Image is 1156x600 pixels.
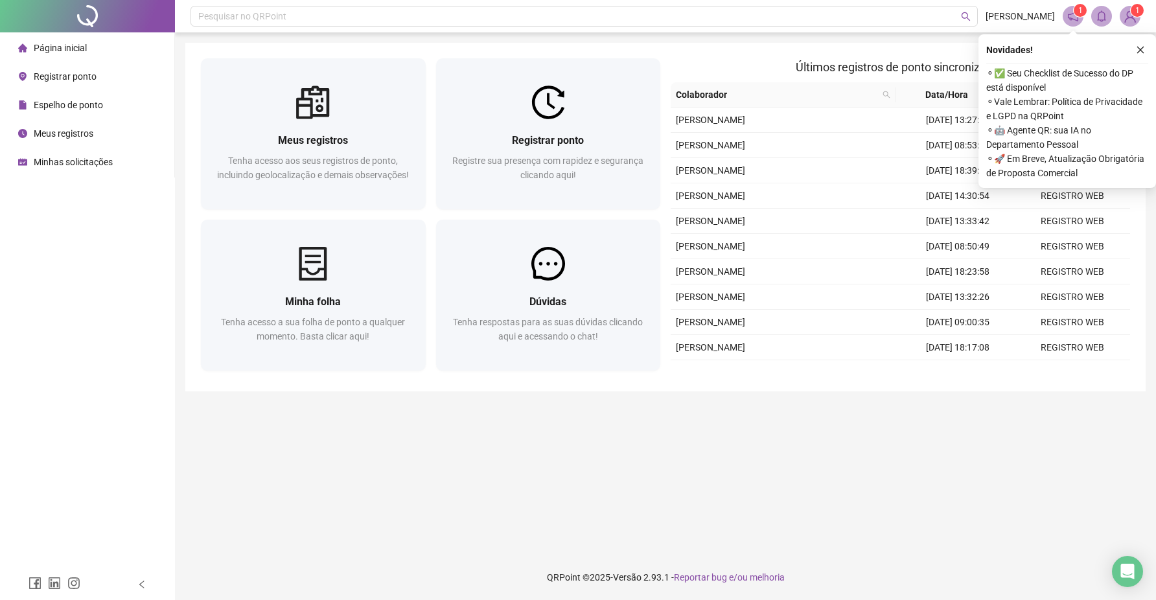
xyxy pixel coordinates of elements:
[901,158,1015,183] td: [DATE] 18:39:44
[986,123,1148,152] span: ⚬ 🤖 Agente QR: sua IA no Departamento Pessoal
[901,209,1015,234] td: [DATE] 13:33:42
[453,317,643,341] span: Tenha respostas para as suas dúvidas clicando aqui e acessando o chat!
[986,43,1033,57] span: Novidades !
[1015,284,1130,310] td: REGISTRO WEB
[217,156,409,180] span: Tenha acesso aos seus registros de ponto, incluindo geolocalização e demais observações!
[436,58,661,209] a: Registrar pontoRegistre sua presença com rapidez e segurança clicando aqui!
[880,85,893,104] span: search
[674,572,785,583] span: Reportar bug e/ou melhoria
[1096,10,1107,22] span: bell
[901,133,1015,158] td: [DATE] 08:53:29
[18,100,27,110] span: file
[1015,310,1130,335] td: REGISTRO WEB
[529,295,566,308] span: Dúvidas
[452,156,643,180] span: Registre sua presença com rapidez e segurança clicando aqui!
[1067,10,1079,22] span: notification
[34,71,97,82] span: Registrar ponto
[1015,335,1130,360] td: REGISTRO WEB
[1015,183,1130,209] td: REGISTRO WEB
[901,259,1015,284] td: [DATE] 18:23:58
[1015,209,1130,234] td: REGISTRO WEB
[676,241,745,251] span: [PERSON_NAME]
[986,66,1148,95] span: ⚬ ✅ Seu Checklist de Sucesso do DP está disponível
[676,115,745,125] span: [PERSON_NAME]
[676,165,745,176] span: [PERSON_NAME]
[901,183,1015,209] td: [DATE] 14:30:54
[986,152,1148,180] span: ⚬ 🚀 Em Breve, Atualização Obrigatória de Proposta Comercial
[34,157,113,167] span: Minhas solicitações
[676,342,745,352] span: [PERSON_NAME]
[34,100,103,110] span: Espelho de ponto
[676,216,745,226] span: [PERSON_NAME]
[18,129,27,138] span: clock-circle
[613,572,642,583] span: Versão
[901,108,1015,133] td: [DATE] 13:27:39
[1136,45,1145,54] span: close
[18,43,27,52] span: home
[278,134,348,146] span: Meus registros
[901,284,1015,310] td: [DATE] 13:32:26
[1120,6,1140,26] img: 73352
[285,295,341,308] span: Minha folha
[29,577,41,590] span: facebook
[137,580,146,589] span: left
[175,555,1156,600] footer: QRPoint © 2025 - 2.93.1 -
[48,577,61,590] span: linkedin
[1131,4,1144,17] sup: Atualize o seu contato no menu Meus Dados
[676,190,745,201] span: [PERSON_NAME]
[1078,6,1083,15] span: 1
[676,317,745,327] span: [PERSON_NAME]
[436,220,661,371] a: DúvidasTenha respostas para as suas dúvidas clicando aqui e acessando o chat!
[201,220,426,371] a: Minha folhaTenha acesso a sua folha de ponto a qualquer momento. Basta clicar aqui!
[676,87,877,102] span: Colaborador
[512,134,584,146] span: Registrar ponto
[986,95,1148,123] span: ⚬ Vale Lembrar: Política de Privacidade e LGPD na QRPoint
[796,60,1005,74] span: Últimos registros de ponto sincronizados
[901,310,1015,335] td: [DATE] 09:00:35
[1074,4,1087,17] sup: 1
[961,12,971,21] span: search
[1135,6,1140,15] span: 1
[676,266,745,277] span: [PERSON_NAME]
[901,234,1015,259] td: [DATE] 08:50:49
[221,317,405,341] span: Tenha acesso a sua folha de ponto a qualquer momento. Basta clicar aqui!
[18,72,27,81] span: environment
[1015,259,1130,284] td: REGISTRO WEB
[1015,234,1130,259] td: REGISTRO WEB
[986,9,1055,23] span: [PERSON_NAME]
[676,292,745,302] span: [PERSON_NAME]
[883,91,890,98] span: search
[34,128,93,139] span: Meus registros
[34,43,87,53] span: Página inicial
[901,335,1015,360] td: [DATE] 18:17:08
[896,82,1008,108] th: Data/Hora
[67,577,80,590] span: instagram
[1015,360,1130,386] td: APP ONLINE
[1112,556,1143,587] div: Open Intercom Messenger
[901,360,1015,386] td: [DATE] 14:26:47
[201,58,426,209] a: Meus registrosTenha acesso aos seus registros de ponto, incluindo geolocalização e demais observa...
[18,157,27,167] span: schedule
[901,87,993,102] span: Data/Hora
[676,140,745,150] span: [PERSON_NAME]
